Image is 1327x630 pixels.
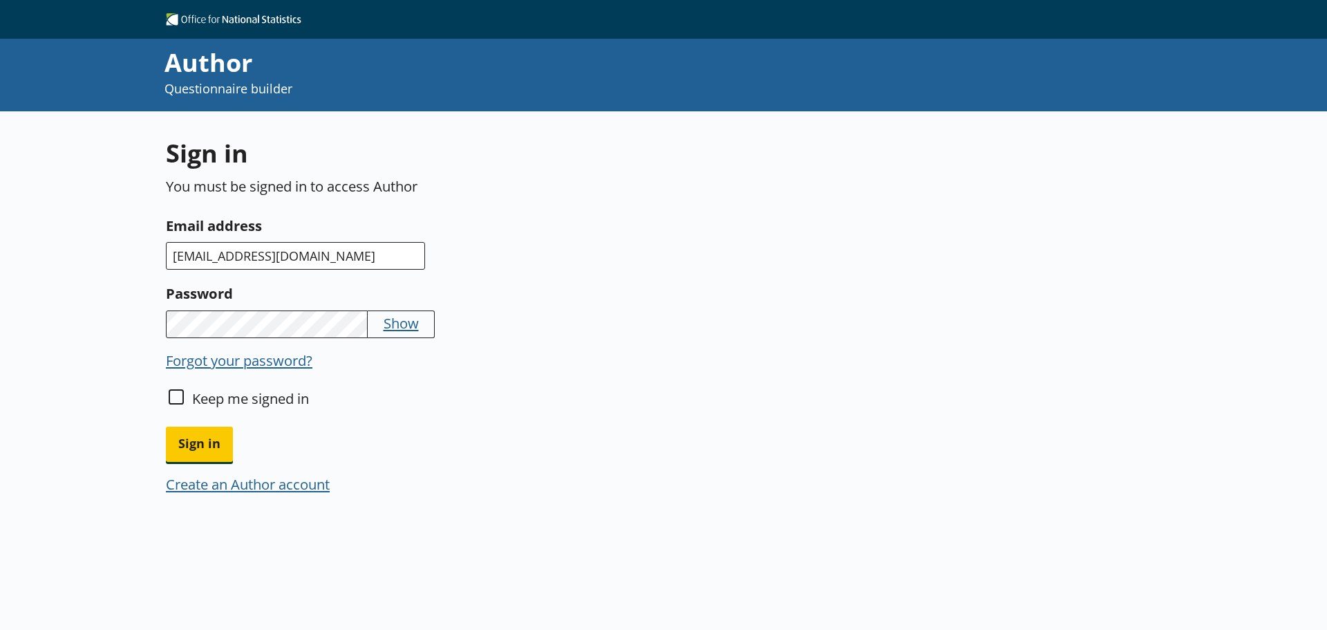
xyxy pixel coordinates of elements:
[166,282,819,304] label: Password
[166,427,233,462] button: Sign in
[164,46,893,80] div: Author
[166,214,819,237] label: Email address
[166,176,819,196] p: You must be signed in to access Author
[164,80,893,98] p: Questionnaire builder
[384,313,419,333] button: Show
[166,136,819,170] h1: Sign in
[166,474,330,494] button: Create an Author account
[192,389,309,408] label: Keep me signed in
[166,351,312,370] button: Forgot your password?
